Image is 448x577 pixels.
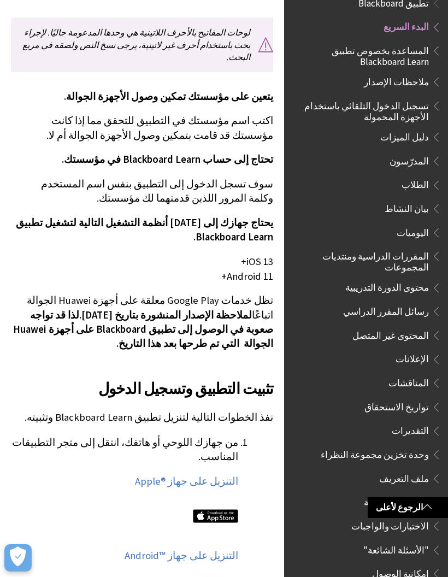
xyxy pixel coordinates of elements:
[364,398,429,413] span: تواريخ الاستحقاق
[397,223,429,238] span: اليوميات
[352,326,429,341] span: المحتوى غير المتصل
[11,177,273,205] p: سوف تسجل الدخول إلى التطبيق بنفس اسم المستخدم وكلمة المرور اللذين قدمتهما لك مؤسستك.
[384,18,429,33] span: البدء السريع
[297,97,429,122] span: تسجيل الدخول التلقائي باستخدام الأجهزة المحمولة
[363,541,429,556] span: "الأسئلة الشائعة"
[11,364,273,400] h2: تثبيت التطبيق وتسجيل الدخول
[364,493,429,508] span: الإعلامات المؤقتة
[390,152,429,167] span: المدرّسون
[64,90,273,103] span: يتعين على مؤسستك تمكين وصول الأجهزة الجوالة.
[79,309,252,321] span: لملاحظة الإصدار المنشورة بتاريخ [DATE].
[368,497,448,517] a: الرجوع لأعلى
[297,247,429,273] span: المقررات الدراسية ومنتديات المجموعات
[4,544,32,572] button: Open Preferences
[345,279,429,293] span: محتوى الدورة التدريبية
[402,176,429,191] span: الطلاب
[364,73,429,87] span: ملاحظات الإصدار
[11,410,273,425] p: نفذ الخطوات التالية لتنزيل تطبيق Blackboard Learn وتثبيته.
[11,293,273,351] p: تظل خدمات Google Play معلقة على أجهزة Huawei الجوالة اتباعًا
[396,350,429,365] span: الإعلانات
[193,509,238,523] img: Apple App Store
[388,374,429,388] span: المناقشات
[62,153,273,166] span: تحتاج إلى حساب Blackboard Learn في مؤسستك.
[385,199,429,214] span: بيان النشاط
[343,302,429,317] span: رسائل المقرر الدراسي
[351,517,429,532] span: الاختبارات والواجبات
[125,549,238,562] a: التنزيل على جهاز Android™‎
[13,309,273,350] span: لذا قد تواجه صعوبة في الوصول إلى تطبيق Blackboard على أجهزة Huawei الجوالة التي تم طرحها بعد هذا ...
[392,422,429,437] span: التقديرات
[16,216,273,243] span: يحتاج جهازك إلى [DATE] أنظمة التشغيل التالية لتشغيل تطبيق Blackboard Learn.
[321,445,429,460] span: وحدة تخزين مجموعة النظراء
[380,128,429,143] span: دليل الميزات
[11,114,273,142] p: اكتب اسم مؤسستك في التطبيق للتحقق مما إذا كانت مؤسستك قد قامت بتمكين وصول الأجهزة الجوالة أم لا.
[135,475,238,488] a: التنزيل على جهاز Apple®‎
[297,42,429,67] span: المساعدة بخصوص تطبيق Blackboard Learn
[379,469,429,484] span: ملف التعريف
[11,255,273,283] p: iOS 13+ Android 11+
[11,435,238,464] p: من جهازك اللوحي أو هاتفك، انتقل إلى متجر التطبيقات المناسب.
[11,17,273,72] p: لوحات المفاتيح بالأحرف اللاتينية هي وحدها المدعومة حاليًا. لإجراء بحث باستخدام أحرف غير لاتينية، ...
